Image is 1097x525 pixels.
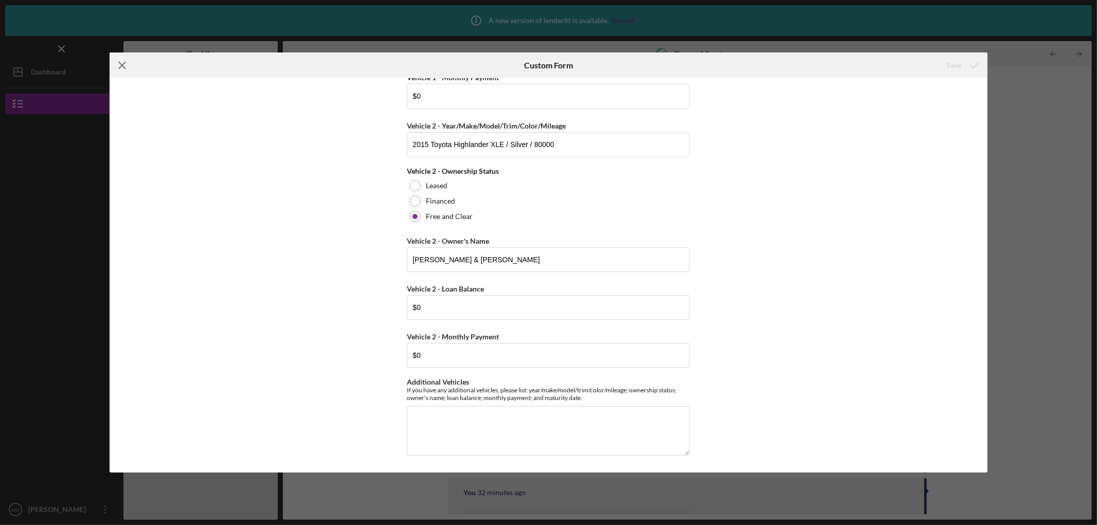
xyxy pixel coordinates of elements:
[937,55,987,76] button: Save
[407,167,690,175] div: Vehicle 2 - Ownership Status
[407,377,469,386] label: Additional Vehicles
[426,182,447,190] label: Leased
[407,237,489,245] label: Vehicle 2 - Owner's Name
[426,197,455,205] label: Financed
[407,284,484,293] label: Vehicle 2 - Loan Balance
[947,55,962,76] div: Save
[407,121,566,130] label: Vehicle 2 - Year/Make/Model/Trim/Color/Mileage
[407,386,690,402] div: If you have any additional vehicles, please list: year/make/model/trim/color/mileage; ownership s...
[426,212,473,221] label: Free and Clear
[407,332,499,341] label: Vehicle 2 - Monthly Payment
[524,61,573,70] h6: Custom Form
